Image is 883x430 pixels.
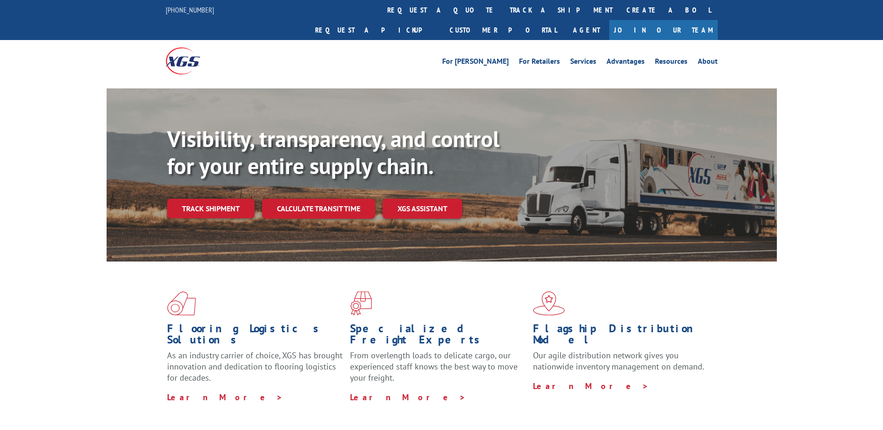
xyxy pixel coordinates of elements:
a: Calculate transit time [262,199,375,219]
a: About [698,58,718,68]
a: Request a pickup [308,20,443,40]
a: Learn More > [533,381,649,391]
h1: Flooring Logistics Solutions [167,323,343,350]
img: xgs-icon-flagship-distribution-model-red [533,291,565,316]
img: xgs-icon-total-supply-chain-intelligence-red [167,291,196,316]
a: Services [570,58,596,68]
a: XGS ASSISTANT [383,199,462,219]
a: For Retailers [519,58,560,68]
a: Track shipment [167,199,255,218]
span: As an industry carrier of choice, XGS has brought innovation and dedication to flooring logistics... [167,350,343,383]
a: Agent [564,20,609,40]
a: Resources [655,58,688,68]
h1: Specialized Freight Experts [350,323,526,350]
a: For [PERSON_NAME] [442,58,509,68]
a: Learn More > [167,392,283,403]
a: Advantages [607,58,645,68]
a: Customer Portal [443,20,564,40]
a: [PHONE_NUMBER] [166,5,214,14]
a: Join Our Team [609,20,718,40]
p: From overlength loads to delicate cargo, our experienced staff knows the best way to move your fr... [350,350,526,391]
img: xgs-icon-focused-on-flooring-red [350,291,372,316]
h1: Flagship Distribution Model [533,323,709,350]
a: Learn More > [350,392,466,403]
b: Visibility, transparency, and control for your entire supply chain. [167,124,499,180]
span: Our agile distribution network gives you nationwide inventory management on demand. [533,350,704,372]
